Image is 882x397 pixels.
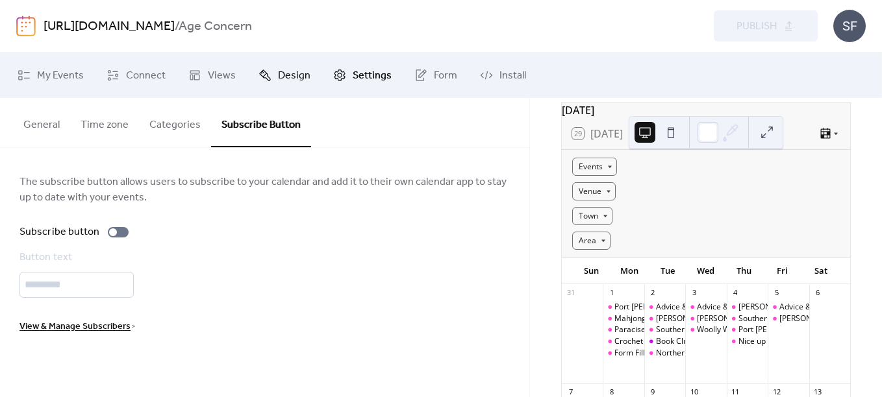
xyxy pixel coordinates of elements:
[44,14,175,39] a: [URL][DOMAIN_NAME]
[211,98,311,147] button: Subscribe Button
[499,68,526,84] span: Install
[614,336,674,347] div: Crochet & Social
[614,324,725,335] div: Paracise with [PERSON_NAME]
[614,348,656,359] div: Form Filling
[801,258,840,284] div: Sat
[772,387,781,397] div: 12
[19,174,510,206] span: The subscribe button allows users to subscribe to your calendar and add it to their own calendar ...
[603,324,644,335] div: Paracise with Suzanne
[175,14,179,39] b: /
[19,319,131,335] span: View & Manage Subscribers
[611,258,649,284] div: Mon
[562,102,850,118] div: [DATE]
[614,313,646,324] div: Mahjong
[603,336,644,347] div: Crochet & Social
[70,98,139,146] button: Time zone
[687,258,725,284] div: Wed
[731,288,740,298] div: 4
[405,58,467,93] a: Form
[614,302,742,313] div: Port [PERSON_NAME] Gadget Clinic
[685,313,726,324] div: Douglas Gadget Clinic
[738,313,813,324] div: Southern Lunch Club
[813,387,823,397] div: 13
[727,302,768,313] div: Douglas Gadget Clinic
[779,302,882,313] div: Advice & Information Centre
[179,14,252,39] b: Age Concern
[656,302,759,313] div: Advice & Information Centre
[278,68,310,84] span: Design
[249,58,320,93] a: Design
[607,288,616,298] div: 1
[208,68,236,84] span: Views
[768,313,809,324] div: Ramsey Gadget Clinic
[697,324,769,335] div: Woolly Wednesdays
[644,302,685,313] div: Advice & Information Centre
[126,68,166,84] span: Connect
[19,224,100,240] div: Subscribe button
[813,288,823,298] div: 6
[656,336,692,347] div: Book Club
[644,324,685,335] div: Southern Seated Pilates
[470,58,536,93] a: Install
[603,348,644,359] div: Form Filling
[649,258,687,284] div: Tue
[731,387,740,397] div: 11
[644,336,685,347] div: Book Club
[603,302,644,313] div: Port Erin Gadget Clinic
[353,68,392,84] span: Settings
[139,98,211,146] button: Categories
[656,313,767,324] div: [PERSON_NAME] Gadget Clinic
[179,58,246,93] a: Views
[648,288,658,298] div: 2
[566,288,575,298] div: 31
[656,348,742,359] div: Northern Seated Pilates
[689,288,699,298] div: 3
[727,336,768,347] div: Nice up North
[648,387,658,397] div: 9
[644,348,685,359] div: Northern Seated Pilates
[727,313,768,324] div: Southern Lunch Club
[763,258,801,284] div: Fri
[323,58,401,93] a: Settings
[566,387,575,397] div: 7
[434,68,457,84] span: Form
[727,324,768,335] div: Port Erin Gadget Clinic
[607,387,616,397] div: 8
[738,336,788,347] div: Nice up North
[772,288,781,298] div: 5
[738,302,821,313] div: [PERSON_NAME] Clinic
[725,258,763,284] div: Thu
[97,58,175,93] a: Connect
[689,387,699,397] div: 10
[8,58,94,93] a: My Events
[19,322,135,330] a: View & Manage Subscribers >
[13,98,70,146] button: General
[656,324,742,335] div: Southern Seated Pilates
[37,68,84,84] span: My Events
[685,302,726,313] div: Advice & Information Centre
[768,302,809,313] div: Advice & Information Centre
[833,10,866,42] div: SF
[603,313,644,324] div: Mahjong
[697,313,779,324] div: [PERSON_NAME] Clinic
[16,16,36,36] img: logo
[572,258,611,284] div: Sun
[685,324,726,335] div: Woolly Wednesdays
[644,313,685,324] div: Ramsey Gadget Clinic
[697,302,800,313] div: Advice & Information Centre
[738,324,866,335] div: Port [PERSON_NAME] Gadget Clinic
